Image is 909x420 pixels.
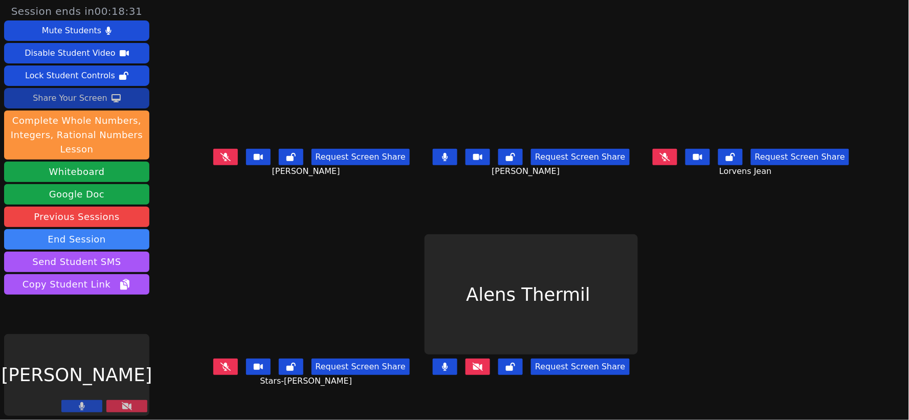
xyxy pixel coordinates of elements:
[23,277,131,292] span: Copy Student Link
[4,65,149,86] button: Lock Student Controls
[4,110,149,160] button: Complete Whole Numbers, Integers, Rational Numbers Lesson
[531,149,629,165] button: Request Screen Share
[719,165,774,178] span: Lorvens Jean
[11,4,143,18] span: Session ends in
[531,359,629,375] button: Request Screen Share
[4,43,149,63] button: Disable Student Video
[4,274,149,295] button: Copy Student Link
[4,20,149,41] button: Mute Students
[312,149,410,165] button: Request Screen Share
[4,184,149,205] a: Google Doc
[260,375,354,387] span: Stars-[PERSON_NAME]
[751,149,849,165] button: Request Screen Share
[4,162,149,182] button: Whiteboard
[312,359,410,375] button: Request Screen Share
[425,234,638,355] div: Alens Thermil
[33,90,107,106] div: Share Your Screen
[4,88,149,108] button: Share Your Screen
[492,165,562,178] span: [PERSON_NAME]
[4,229,149,250] button: End Session
[25,45,115,61] div: Disable Student Video
[4,252,149,272] button: Send Student SMS
[4,334,149,416] div: [PERSON_NAME]
[272,165,343,178] span: [PERSON_NAME]
[4,207,149,227] a: Previous Sessions
[95,5,143,17] time: 00:18:31
[42,23,101,39] div: Mute Students
[25,68,115,84] div: Lock Student Controls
